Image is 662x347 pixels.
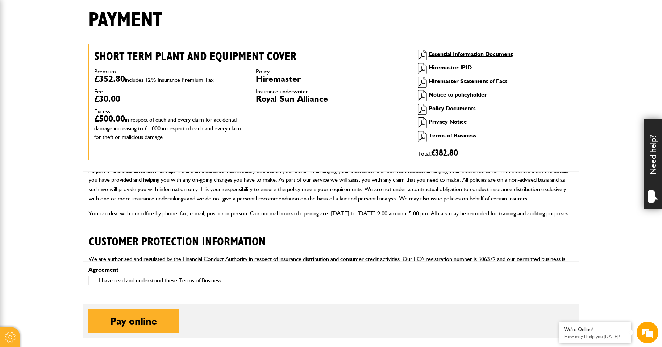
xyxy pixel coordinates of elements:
dt: Excess: [94,109,245,114]
dd: £500.00 [94,114,245,140]
span: in respect of each and every claim for accidental damage increasing to £1,000 in respect of each ... [94,116,241,140]
div: Minimize live chat window [119,4,136,21]
span: includes 12% Insurance Premium Tax [125,76,214,83]
span: 382.80 [435,149,458,157]
h2: CUSTOMER PROTECTION INFORMATION [89,224,574,249]
textarea: Type your message and hit 'Enter' [9,131,132,217]
dt: Fee: [94,89,245,94]
dt: Policy: [256,69,407,75]
p: We are authorised and regulated by the Financial Conduct Authority in respect of insurance distri... [89,254,574,291]
a: Privacy Notice [429,118,467,125]
h2: Short term plant and equipment cover [94,50,407,63]
a: Terms of Business [429,132,476,139]
p: How may I help you today? [564,334,626,339]
dd: £30.00 [94,94,245,103]
span: £ [431,149,458,157]
a: Notice to policyholder [429,91,487,98]
input: Enter your last name [9,67,132,83]
dt: Insurance underwriter: [256,89,407,94]
button: Pay online [88,309,179,333]
dt: Premium: [94,69,245,75]
a: Policy Documents [429,105,476,112]
p: Agreement [88,267,574,273]
em: Start Chat [99,223,132,233]
div: Chat with us now [38,41,122,50]
dd: £352.80 [94,75,245,83]
p: You can deal with our office by phone, fax, e-mail, post or in person. Our normal hours of openin... [89,209,574,218]
p: As part of the JCB Excavator Group, we are an Insurance Intermediary and act on your behalf in ar... [89,166,574,203]
a: Hiremaster Statement of Fact [429,78,507,85]
dd: Royal Sun Alliance [256,94,407,103]
h1: Payment [88,8,162,33]
input: Enter your phone number [9,110,132,126]
input: Enter your email address [9,88,132,104]
dd: Hiremaster [256,75,407,83]
a: Essential Information Document [429,51,513,58]
div: Need help? [644,119,662,209]
div: We're Online! [564,326,626,333]
img: d_20077148190_company_1631870298795_20077148190 [12,40,30,50]
label: I have read and understood these Terms of Business [88,276,221,285]
div: Total: [412,146,574,160]
a: Hiremaster IPID [429,64,472,71]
